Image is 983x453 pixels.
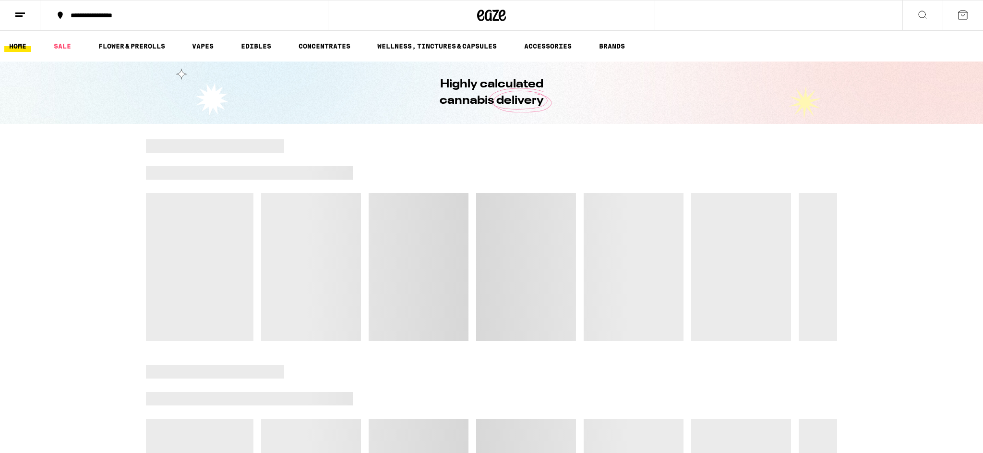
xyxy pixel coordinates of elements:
[49,40,76,52] a: SALE
[594,40,630,52] a: BRANDS
[236,40,276,52] a: EDIBLES
[519,40,576,52] a: ACCESSORIES
[94,40,170,52] a: FLOWER & PREROLLS
[4,40,31,52] a: HOME
[412,76,571,109] h1: Highly calculated cannabis delivery
[372,40,502,52] a: WELLNESS, TINCTURES & CAPSULES
[187,40,218,52] a: VAPES
[294,40,355,52] a: CONCENTRATES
